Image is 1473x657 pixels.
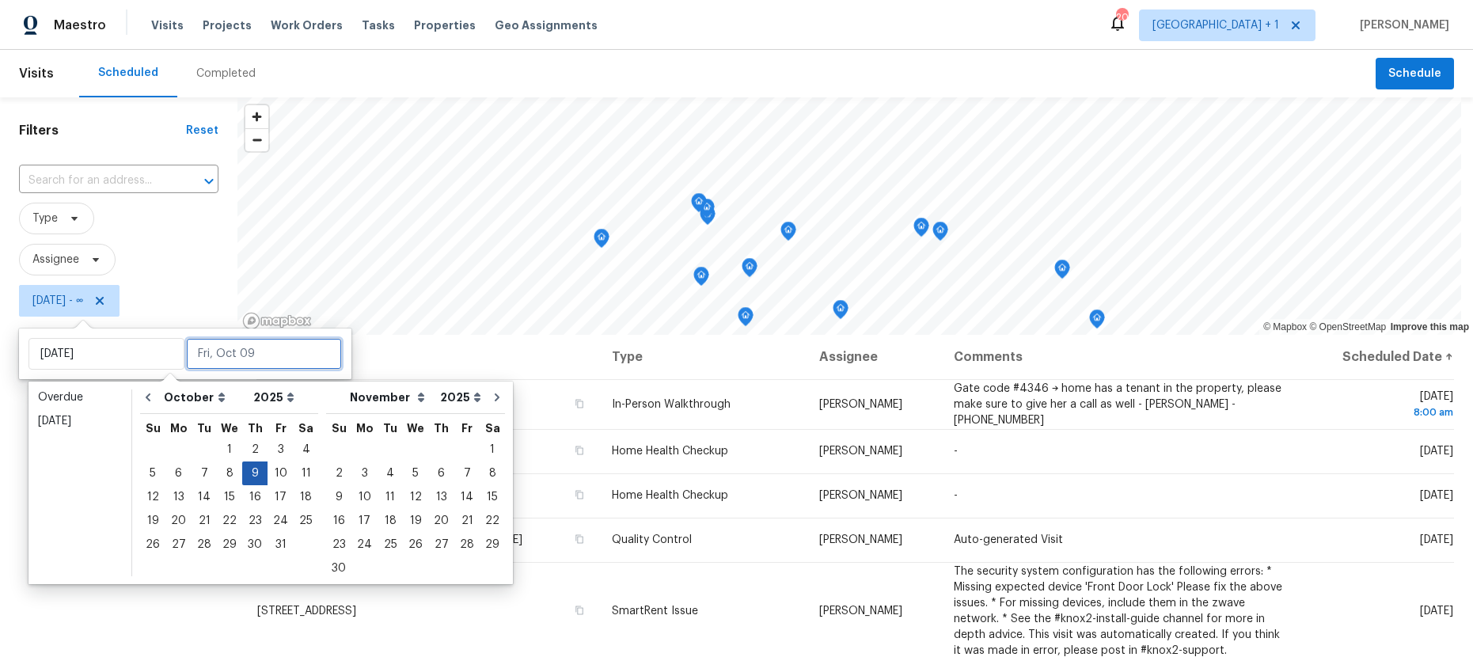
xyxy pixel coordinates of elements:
div: 19 [140,510,165,532]
div: 29 [217,534,242,556]
div: Wed Oct 08 2025 [217,461,242,485]
abbr: Wednesday [221,423,238,434]
th: Scheduled Date ↑ [1300,335,1454,379]
div: 7 [192,462,217,484]
div: Map marker [913,218,929,242]
div: 5 [140,462,165,484]
div: Fri Nov 07 2025 [454,461,480,485]
div: 6 [428,462,454,484]
div: Mon Nov 03 2025 [351,461,378,485]
th: Comments [941,335,1300,379]
div: Map marker [1054,260,1070,284]
div: Thu Oct 02 2025 [242,438,268,461]
span: [PERSON_NAME] [819,606,902,617]
div: 22 [480,510,505,532]
div: Thu Nov 06 2025 [428,461,454,485]
div: 17 [268,486,294,508]
div: 20 [165,510,192,532]
div: Sun Oct 19 2025 [140,509,165,533]
abbr: Saturday [298,423,313,434]
div: 10 [351,486,378,508]
div: 9 [326,486,351,508]
span: [STREET_ADDRESS] [257,606,356,617]
span: Type [32,211,58,226]
div: Fri Oct 03 2025 [268,438,294,461]
div: Sun Nov 09 2025 [326,485,351,509]
div: Thu Oct 16 2025 [242,485,268,509]
div: 11 [378,486,403,508]
button: Copy Address [572,488,587,502]
div: Completed [196,66,256,82]
div: Wed Oct 15 2025 [217,485,242,509]
button: Zoom in [245,105,268,128]
span: Visits [19,56,54,91]
div: 4 [294,439,318,461]
span: [PERSON_NAME] [819,490,902,501]
div: [DATE] [38,413,122,429]
div: 10 [268,462,294,484]
div: 23 [242,510,268,532]
div: Wed Nov 05 2025 [403,461,428,485]
div: Fri Oct 17 2025 [268,485,294,509]
div: Mon Nov 10 2025 [351,485,378,509]
div: Thu Nov 13 2025 [428,485,454,509]
div: 20 [428,510,454,532]
span: Quality Control [612,534,692,545]
button: Copy Address [572,397,587,411]
div: Mon Oct 20 2025 [165,509,192,533]
span: [DATE] - ∞ [32,293,83,309]
div: Sat Nov 22 2025 [480,509,505,533]
div: Fri Oct 24 2025 [268,509,294,533]
div: Tue Nov 25 2025 [378,533,403,556]
div: 14 [192,486,217,508]
div: Tue Nov 18 2025 [378,509,403,533]
div: Thu Nov 27 2025 [428,533,454,556]
div: Sun Nov 30 2025 [326,556,351,580]
input: Search for an address... [19,169,174,193]
div: 15 [217,486,242,508]
div: 16 [326,510,351,532]
abbr: Sunday [332,423,347,434]
div: Thu Oct 23 2025 [242,509,268,533]
div: 17 [351,510,378,532]
div: 31 [268,534,294,556]
div: 23 [326,534,351,556]
div: 18 [378,510,403,532]
span: [PERSON_NAME] [819,399,902,410]
div: Thu Oct 09 2025 [242,461,268,485]
button: Open [198,170,220,192]
span: Gate code #4346 → home has a tenant in the property, please make sure to give her a call as well ... [954,383,1281,426]
span: Geo Assignments [495,17,598,33]
div: Sun Nov 02 2025 [326,461,351,485]
div: Wed Oct 22 2025 [217,509,242,533]
div: Sun Oct 05 2025 [140,461,165,485]
div: Map marker [693,267,709,291]
abbr: Tuesday [197,423,211,434]
div: 11 [294,462,318,484]
th: Type [599,335,807,379]
div: 30 [242,534,268,556]
span: Projects [203,17,252,33]
div: 24 [351,534,378,556]
div: Map marker [780,222,796,246]
div: Fri Nov 21 2025 [454,509,480,533]
div: 1 [217,439,242,461]
div: 12 [403,486,428,508]
span: Maestro [54,17,106,33]
input: Fri, Oct 09 [186,338,342,370]
div: Fri Nov 14 2025 [454,485,480,509]
h1: Filters [19,123,186,139]
abbr: Wednesday [407,423,424,434]
div: 3 [351,462,378,484]
div: 26 [403,534,428,556]
div: 4 [378,462,403,484]
div: 7 [454,462,480,484]
div: Sat Nov 08 2025 [480,461,505,485]
div: Wed Oct 29 2025 [217,533,242,556]
input: Start date [28,338,184,370]
div: 20 [1116,9,1127,25]
abbr: Monday [170,423,188,434]
div: Sun Nov 23 2025 [326,533,351,556]
abbr: Friday [461,423,473,434]
button: Copy Address [572,603,587,617]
